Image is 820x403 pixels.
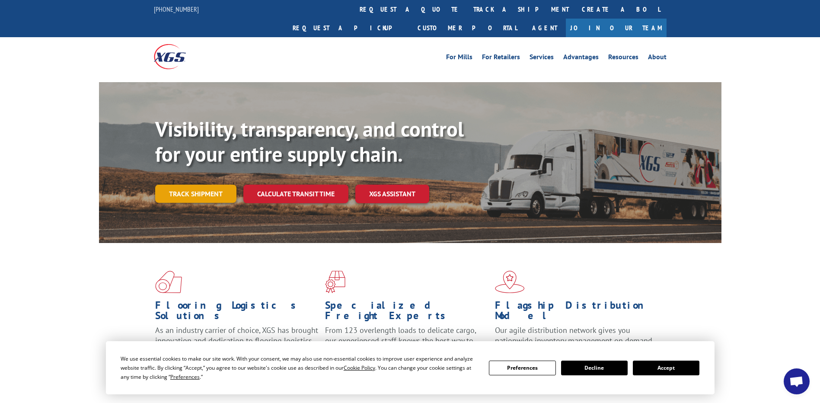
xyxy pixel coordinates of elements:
a: Agent [523,19,566,37]
img: xgs-icon-flagship-distribution-model-red [495,271,525,293]
a: Calculate transit time [243,185,348,203]
h1: Specialized Freight Experts [325,300,488,325]
a: Request a pickup [286,19,411,37]
a: Track shipment [155,185,236,203]
button: Decline [561,361,628,375]
b: Visibility, transparency, and control for your entire supply chain. [155,115,464,167]
div: Open chat [784,368,810,394]
button: Accept [633,361,699,375]
div: We use essential cookies to make our site work. With your consent, we may also use non-essential ... [121,354,479,381]
a: About [648,54,667,63]
a: [PHONE_NUMBER] [154,5,199,13]
span: Cookie Policy [344,364,375,371]
p: From 123 overlength loads to delicate cargo, our experienced staff knows the best way to move you... [325,325,488,364]
div: Cookie Consent Prompt [106,341,715,394]
a: Services [530,54,554,63]
h1: Flagship Distribution Model [495,300,658,325]
a: For Mills [446,54,472,63]
img: xgs-icon-total-supply-chain-intelligence-red [155,271,182,293]
a: Advantages [563,54,599,63]
a: XGS ASSISTANT [355,185,429,203]
a: For Retailers [482,54,520,63]
span: Our agile distribution network gives you nationwide inventory management on demand. [495,325,654,345]
button: Preferences [489,361,555,375]
h1: Flooring Logistics Solutions [155,300,319,325]
img: xgs-icon-focused-on-flooring-red [325,271,345,293]
span: As an industry carrier of choice, XGS has brought innovation and dedication to flooring logistics... [155,325,318,356]
span: Preferences [170,373,200,381]
a: Customer Portal [411,19,523,37]
a: Join Our Team [566,19,667,37]
a: Resources [608,54,638,63]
